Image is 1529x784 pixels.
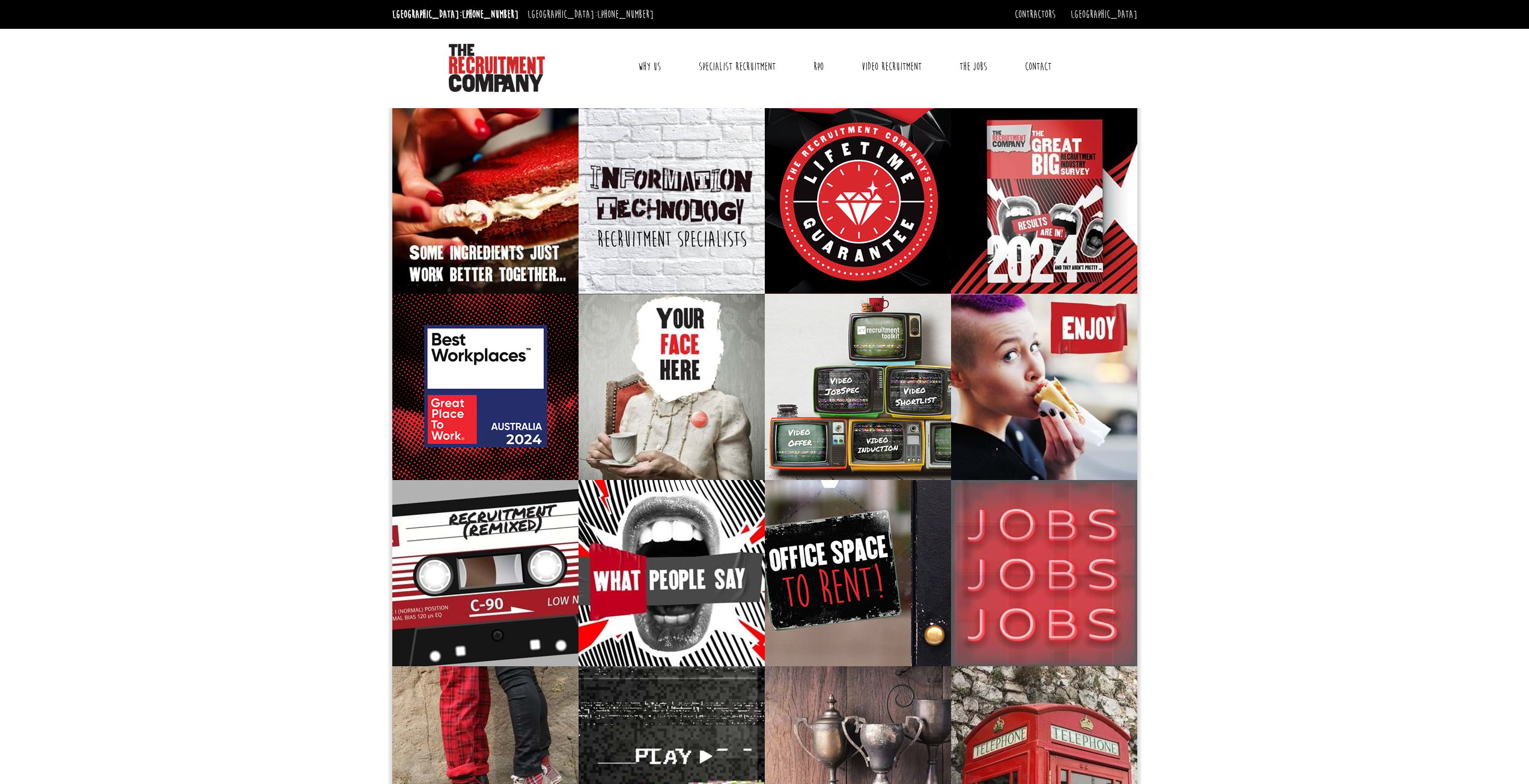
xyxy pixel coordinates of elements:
[1016,52,1060,82] a: Contact
[1071,8,1137,21] a: [GEOGRAPHIC_DATA]
[597,8,654,21] a: [PHONE_NUMBER]
[690,52,785,82] a: Specialist Recruitment
[449,44,545,92] img: The Recruitment Company
[1015,8,1056,21] a: Contractors
[950,52,996,82] a: The Jobs
[462,8,518,21] a: [PHONE_NUMBER]
[853,52,931,82] a: Video Recruitment
[629,52,670,82] a: Why Us
[804,52,833,82] a: RPO
[389,5,521,24] li: [GEOGRAPHIC_DATA]:
[524,5,657,24] li: [GEOGRAPHIC_DATA]:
